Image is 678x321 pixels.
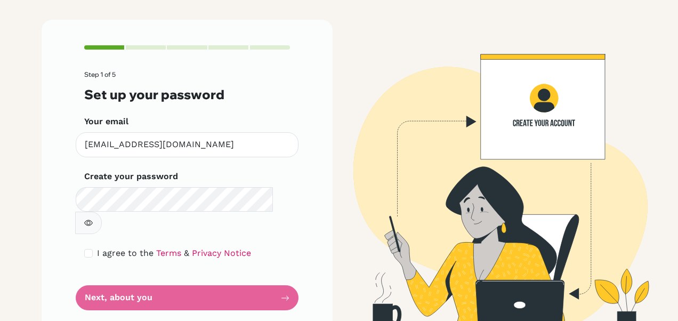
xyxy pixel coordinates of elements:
[97,248,154,258] span: I agree to the
[192,248,251,258] a: Privacy Notice
[84,115,128,128] label: Your email
[184,248,189,258] span: &
[84,70,116,78] span: Step 1 of 5
[84,170,178,183] label: Create your password
[84,87,290,102] h3: Set up your password
[156,248,181,258] a: Terms
[76,132,298,157] input: Insert your email*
